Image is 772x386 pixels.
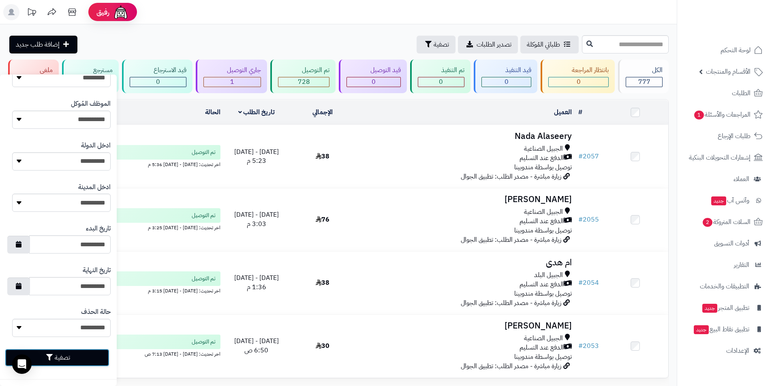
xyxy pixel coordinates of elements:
div: تم التوصيل [278,66,329,75]
span: تم التوصيل [192,275,216,283]
span: تم التوصيل [192,148,216,156]
span: 2 [703,218,712,227]
span: جديد [711,196,726,205]
span: طلباتي المُوكلة [527,40,560,49]
a: #2057 [578,151,599,161]
span: # [578,341,583,351]
span: [DATE] - [DATE] 1:36 م [234,273,279,292]
a: الحالة [205,107,220,117]
a: بانتظار المراجعة 0 [539,60,617,93]
span: 0 [439,77,443,87]
a: إضافة طلب جديد [9,36,77,53]
a: تطبيق نقاط البيعجديد [682,320,767,339]
span: 38 [316,278,329,288]
div: قيد التنفيذ [481,66,531,75]
a: طلبات الإرجاع [682,126,767,146]
a: تاريخ الطلب [238,107,275,117]
span: جديد [694,325,709,334]
div: الكل [626,66,663,75]
div: 0 [482,77,531,87]
label: تاريخ النهاية [83,266,111,275]
a: # [578,107,582,117]
span: 0 [505,77,509,87]
label: ادخل المدينة [78,183,111,192]
span: توصيل بواسطة مندوبينا [514,289,572,299]
span: 777 [638,77,650,87]
div: 728 [278,77,329,87]
a: تحديثات المنصة [21,4,42,22]
div: ملغي [16,66,53,75]
span: 38 [316,151,329,161]
span: المراجعات والأسئلة [693,109,751,120]
a: تم التوصيل 728 [269,60,337,93]
div: Open Intercom Messenger [12,354,32,374]
a: التقارير [682,255,767,275]
span: الطلبات [732,87,751,99]
label: الموظف المُوكل [71,99,111,109]
a: جاري التوصيل 1 [194,60,269,93]
span: العملاء [734,173,749,185]
span: تطبيق المتجر [701,302,749,313]
button: تصفية [5,349,109,367]
span: تم التوصيل [192,211,216,220]
a: مسترجع 0 [60,60,121,93]
span: [DATE] - [DATE] 5:23 م [234,147,279,166]
span: زيارة مباشرة - مصدر الطلب: تطبيق الجوال [461,361,561,371]
img: ai-face.png [113,4,129,20]
span: 30 [316,341,329,351]
span: 1 [230,77,234,87]
a: #2055 [578,215,599,224]
span: إضافة طلب جديد [16,40,60,49]
a: أدوات التسويق [682,234,767,253]
a: قيد التنفيذ 0 [472,60,539,93]
span: زيارة مباشرة - مصدر الطلب: تطبيق الجوال [461,172,561,181]
h3: [PERSON_NAME] [359,321,572,331]
label: حالة الحذف [81,307,111,317]
img: logo-2.png [717,6,764,23]
a: المراجعات والأسئلة1 [682,105,767,124]
a: الإعدادات [682,341,767,360]
span: التقارير [734,259,749,271]
span: 76 [316,215,329,224]
span: طلبات الإرجاع [718,130,751,142]
span: 1 [694,111,704,119]
a: #2053 [578,341,599,351]
label: تاريخ البدء [86,224,111,233]
a: قيد الاسترجاع 0 [120,60,194,93]
span: زيارة مباشرة - مصدر الطلب: تطبيق الجوال [461,235,561,245]
div: 1 [204,77,261,87]
h3: ام هدى [359,258,572,267]
span: تصدير الطلبات [477,40,511,49]
span: [DATE] - [DATE] 6:50 ص [234,336,279,355]
span: توصيل بواسطة مندوبينا [514,162,572,172]
span: # [578,215,583,224]
span: # [578,151,583,161]
span: الدفع عند التسليم [520,217,564,226]
div: مسترجع [70,66,113,75]
a: التطبيقات والخدمات [682,277,767,296]
span: رفيق [96,7,109,17]
h3: [PERSON_NAME] [359,195,572,204]
a: تم التنفيذ 0 [408,60,473,93]
span: توصيل بواسطة مندوبينا [514,226,572,235]
span: لوحة التحكم [721,45,751,56]
div: 0 [418,77,464,87]
a: العميل [554,107,572,117]
a: لوحة التحكم [682,41,767,60]
span: زيارة مباشرة - مصدر الطلب: تطبيق الجوال [461,298,561,308]
div: بانتظار المراجعة [548,66,609,75]
div: تم التنفيذ [418,66,465,75]
a: تصدير الطلبات [458,36,518,53]
button: تصفية [417,36,456,53]
span: 0 [156,77,160,87]
a: العملاء [682,169,767,189]
span: جديد [702,304,717,313]
span: 0 [372,77,376,87]
span: الدفع عند التسليم [520,343,564,352]
span: توصيل بواسطة مندوبينا [514,352,572,362]
a: الإجمالي [312,107,333,117]
div: 0 [347,77,400,87]
div: 0 [130,77,186,87]
a: وآتس آبجديد [682,191,767,210]
label: ادخل الدولة [81,141,111,150]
